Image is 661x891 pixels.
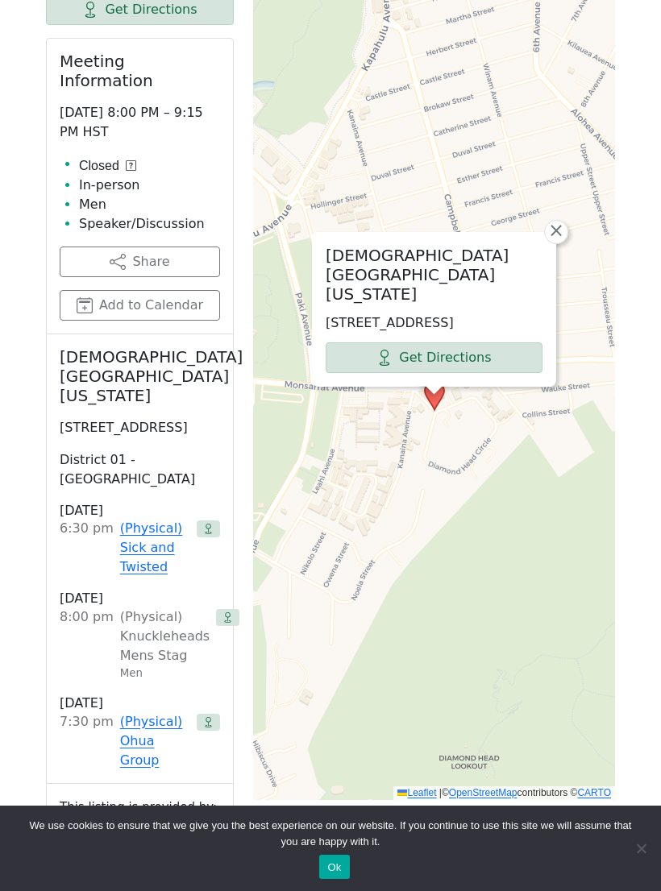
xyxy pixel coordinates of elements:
[449,787,518,798] a: OpenStreetMap
[60,450,220,489] p: District 01 - [GEOGRAPHIC_DATA]
[79,176,220,195] li: In-person
[397,787,436,798] a: Leaflet
[24,818,637,850] span: We use cookies to ensure that we give you the best experience on our website. If you continue to ...
[60,52,220,90] h2: Meeting Information
[319,855,349,879] button: Ok
[79,195,220,214] li: Men
[544,220,568,244] a: Close popup
[79,156,136,176] button: Closed
[439,787,442,798] span: |
[60,712,114,770] div: 7:30 PM
[326,313,543,333] p: [STREET_ADDRESS]
[393,786,615,800] div: © contributors ©
[577,787,611,798] a: CARTO
[79,214,220,234] li: Speaker/Discussion
[60,502,220,520] h3: [DATE]
[120,607,210,665] span: (Physical) Knuckleheads Mens Stag
[60,797,220,818] small: This listing is provided by:
[633,840,649,856] span: No
[60,519,114,577] div: 6:30 PM
[326,342,543,373] a: Get Directions
[60,290,220,321] button: Add to Calendar
[120,665,143,682] small: Men
[120,712,190,770] a: (Physical) Ohua Group
[60,607,114,682] div: 8:00 PM
[60,590,220,607] h3: [DATE]
[120,519,190,577] a: (Physical) Sick and Twisted
[60,103,220,142] p: [DATE] 8:00 PM – 9:15 PM HST
[326,246,543,304] h2: [DEMOGRAPHIC_DATA][GEOGRAPHIC_DATA][US_STATE]
[60,347,220,405] h2: [DEMOGRAPHIC_DATA][GEOGRAPHIC_DATA][US_STATE]
[60,418,220,437] p: [STREET_ADDRESS]
[60,694,220,712] h3: [DATE]
[60,247,220,277] button: Share
[548,221,564,240] span: ×
[79,156,119,176] span: Closed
